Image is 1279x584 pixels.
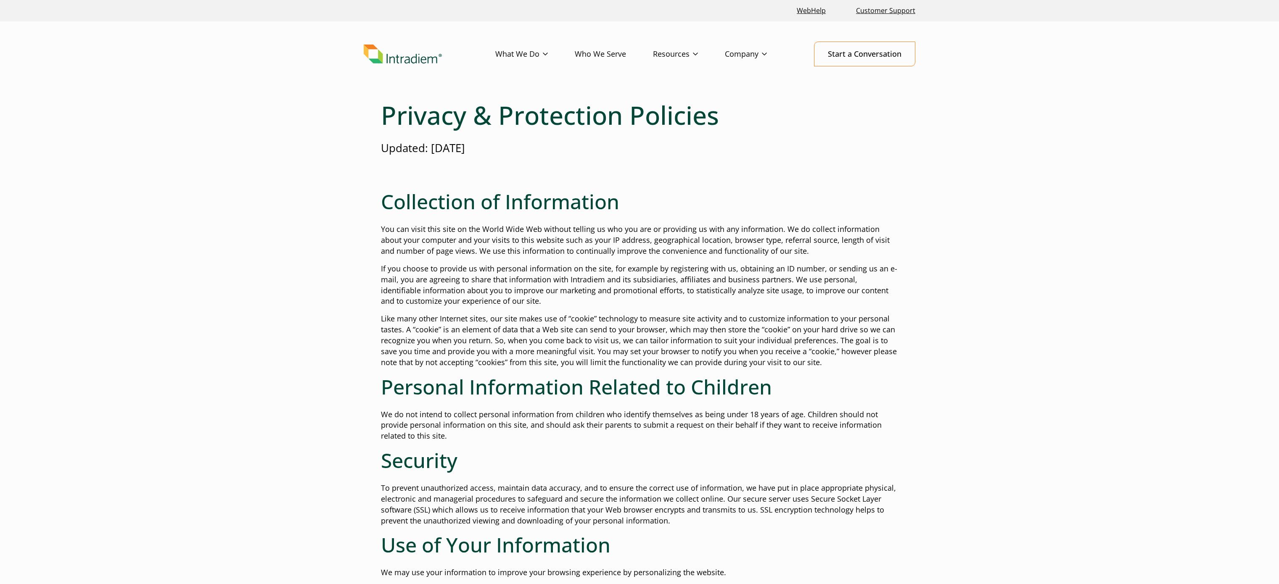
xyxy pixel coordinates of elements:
p: You can visit this site on the World Wide Web without telling us who you are or providing us with... [381,224,898,257]
h2: Security [381,448,898,473]
p: Like many other Internet sites, our site makes use of “cookie” technology to measure site activit... [381,313,898,368]
p: We do not intend to collect personal information from children who identify themselves as being u... [381,409,898,442]
p: If you choose to provide us with personal information on the site, for example by registering wit... [381,263,898,307]
a: Resources [653,42,725,66]
h1: Privacy & Protection Policies [381,100,898,130]
a: Company [725,42,794,66]
a: Link opens in a new window [793,2,829,20]
a: Start a Conversation [814,42,915,66]
h2: Personal Information Related to Children [381,375,898,399]
h2: Use of Your Information [381,533,898,557]
a: Link to homepage of Intradiem [364,45,495,64]
a: What We Do [495,42,575,66]
p: To prevent unauthorized access, maintain data accuracy, and to ensure the correct use of informat... [381,483,898,526]
img: Intradiem [364,45,442,64]
p: Updated: [DATE] [381,140,898,156]
a: Who We Serve [575,42,653,66]
p: We may use your information to improve your browsing experience by personalizing the website. [381,567,898,578]
h2: Collection of Information [381,189,898,214]
a: Customer Support [853,2,919,20]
